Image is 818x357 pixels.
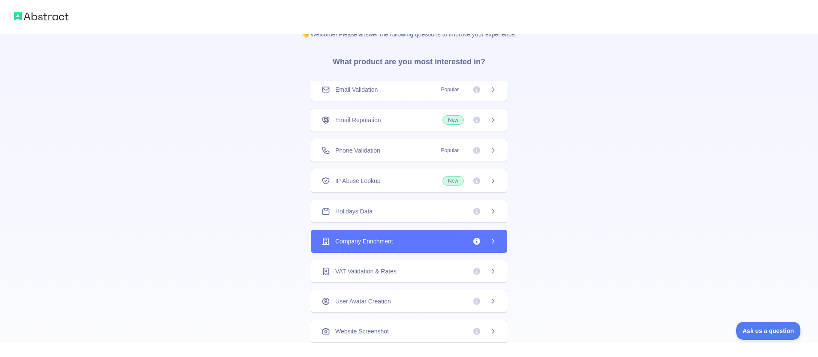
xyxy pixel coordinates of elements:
iframe: Toggle Customer Support [736,322,801,340]
span: IP Abuse Lookup [335,177,381,185]
span: New [442,115,464,125]
span: Popular [436,85,464,94]
span: Holidays Data [335,207,373,216]
span: New [442,176,464,186]
span: Company Enrichment [335,237,393,246]
img: Abstract logo [14,10,69,22]
span: Phone Validation [335,146,380,155]
span: User Avatar Creation [335,297,391,306]
span: VAT Validation & Rates [335,267,397,276]
span: Email Validation [335,85,378,94]
h3: What product are you most interested in? [319,39,499,81]
span: Popular [436,146,464,155]
span: Website Screenshot [335,327,389,336]
span: Email Reputation [335,116,381,124]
